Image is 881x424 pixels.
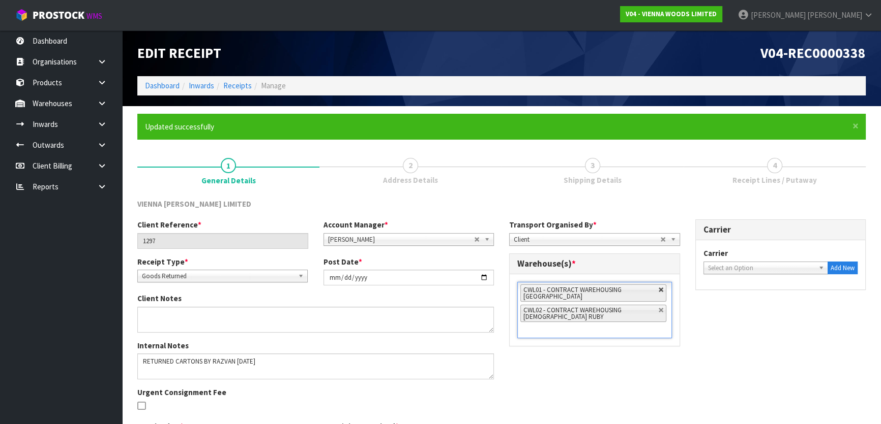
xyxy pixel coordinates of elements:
span: Receipt Lines / Putaway [732,175,817,185]
span: × [853,119,859,133]
a: Inwards [189,81,214,90]
small: WMS [86,11,102,21]
span: 2 [403,158,418,173]
span: CWL01 - CONTRACT WAREHOUSING [GEOGRAPHIC_DATA] [523,285,622,301]
span: General Details [201,175,256,186]
span: 1 [221,158,236,173]
label: Receipt Type [137,256,188,267]
a: Dashboard [145,81,180,90]
span: 4 [767,158,782,173]
img: cube-alt.png [15,9,28,21]
span: Updated successfully [145,122,214,132]
label: Post Date [324,256,362,267]
h3: Warehouse(s) [517,259,672,269]
label: Account Manager [324,219,388,230]
label: Client Notes [137,293,182,304]
span: V04-REC0000338 [760,44,866,62]
button: Add New [828,262,858,275]
span: 3 [585,158,600,173]
span: Select an Option [708,262,815,274]
strong: V04 - VIENNA WOODS LIMITED [626,10,717,18]
span: [PERSON_NAME] [328,234,474,246]
h3: Carrier [703,225,858,235]
label: Internal Notes [137,340,189,351]
span: Address Details [383,175,438,185]
span: Client [514,234,660,246]
span: VIENNA [PERSON_NAME] LIMITED [137,199,251,209]
label: Urgent Consignment Fee [137,387,226,398]
span: Manage [261,81,286,90]
label: Client Reference [137,219,201,230]
span: [PERSON_NAME] [807,10,862,20]
label: Carrier [703,248,728,258]
a: Receipts [223,81,252,90]
input: Client Reference [137,233,308,249]
a: V04 - VIENNA WOODS LIMITED [620,6,722,22]
label: Transport Organised By [509,219,597,230]
span: ProStock [33,9,84,22]
span: Goods Returned [142,270,294,282]
span: Edit Receipt [137,44,221,62]
span: [PERSON_NAME] [751,10,806,20]
span: CWL02 - CONTRACT WAREHOUSING [DEMOGRAPHIC_DATA] RUBY [523,306,622,321]
span: Shipping Details [564,175,622,185]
